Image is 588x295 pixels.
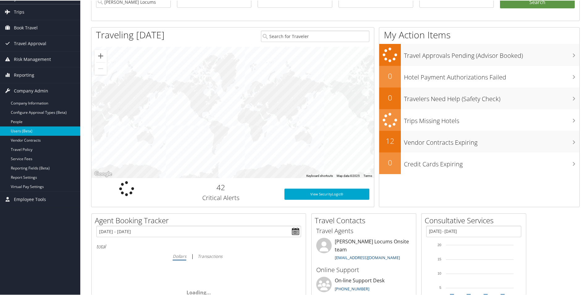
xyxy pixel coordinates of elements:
h3: Hotel Payment Authorizations Failed [404,69,579,81]
a: View SecurityLogic® [284,188,369,199]
h3: Online Support [316,265,411,274]
h2: 0 [379,70,401,81]
h3: Trips Missing Hotels [404,113,579,125]
li: [PERSON_NAME] Locums Onsite team [313,237,414,263]
h2: 0 [379,157,401,167]
h2: 42 [167,182,275,192]
span: Risk Management [14,51,51,66]
img: Google [93,169,113,177]
span: Trips [14,4,24,19]
input: Search for Traveler [261,30,369,41]
h1: Traveling [DATE] [96,28,165,41]
a: 0Hotel Payment Authorizations Failed [379,65,579,87]
span: Company Admin [14,83,48,98]
h2: Consultative Services [425,215,526,225]
h3: Vendor Contracts Expiring [404,135,579,146]
a: 12Vendor Contracts Expiring [379,130,579,152]
h6: total [96,242,301,249]
tspan: 5 [439,285,441,289]
a: Trips Missing Hotels [379,109,579,130]
tspan: 15 [438,257,441,260]
button: Zoom in [94,49,107,62]
a: 0Travelers Need Help (Safety Check) [379,87,579,109]
h2: Agent Booking Tracker [95,215,306,225]
h2: 0 [379,92,401,102]
h3: Credit Cards Expiring [404,156,579,168]
span: Travel Approval [14,35,46,51]
tspan: 10 [438,271,441,275]
span: Employee Tools [14,191,46,207]
a: [PHONE_NUMBER] [335,285,369,291]
i: Transactions [198,253,222,259]
a: Travel Approvals Pending (Advisor Booked) [379,43,579,65]
h3: Travel Agents [316,226,411,235]
span: Map data ©2025 [337,173,360,177]
h3: Travel Approvals Pending (Advisor Booked) [404,48,579,59]
span: Reporting [14,67,34,82]
h3: Travelers Need Help (Safety Check) [404,91,579,103]
a: Terms (opens in new tab) [363,173,372,177]
a: 0Credit Cards Expiring [379,152,579,173]
a: Open this area in Google Maps (opens a new window) [93,169,113,177]
h1: My Action Items [379,28,579,41]
div: | [96,252,301,259]
button: Zoom out [94,62,107,74]
i: Dollars [173,253,186,259]
h2: Travel Contacts [315,215,416,225]
span: Book Travel [14,19,38,35]
tspan: 20 [438,242,441,246]
h3: Critical Alerts [167,193,275,202]
h2: 12 [379,135,401,146]
a: [EMAIL_ADDRESS][DOMAIN_NAME] [335,254,400,260]
button: Keyboard shortcuts [306,173,333,177]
